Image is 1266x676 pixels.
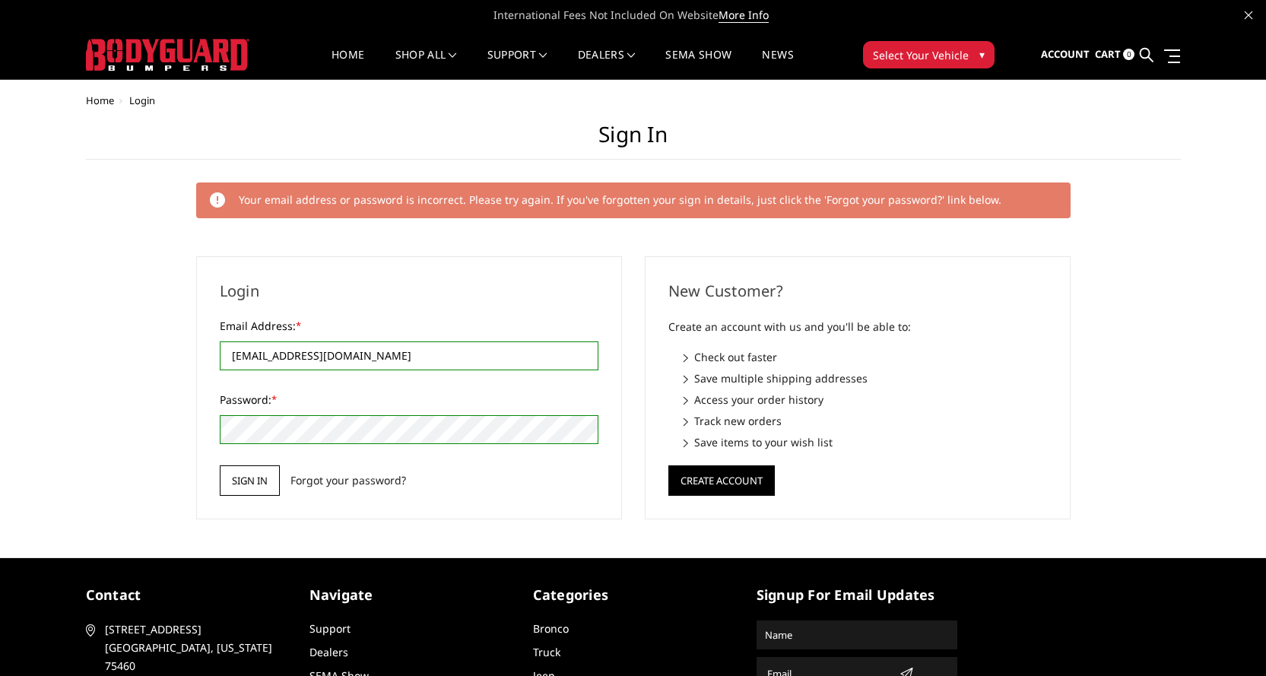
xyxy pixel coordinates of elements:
[129,94,155,107] span: Login
[487,49,547,79] a: Support
[873,47,969,63] span: Select Your Vehicle
[578,49,636,79] a: Dealers
[684,349,1047,365] li: Check out faster
[1041,34,1090,75] a: Account
[719,8,769,23] a: More Info
[220,392,598,408] label: Password:
[1041,47,1090,61] span: Account
[533,645,560,659] a: Truck
[979,46,985,62] span: ▾
[309,585,510,605] h5: Navigate
[1095,47,1121,61] span: Cart
[86,585,287,605] h5: contact
[220,280,598,303] h2: Login
[309,645,348,659] a: Dealers
[757,585,957,605] h5: signup for email updates
[762,49,793,79] a: News
[684,434,1047,450] li: Save items to your wish list
[239,192,1001,207] span: Your email address or password is incorrect. Please try again. If you've forgotten your sign in d...
[290,472,406,488] a: Forgot your password?
[395,49,457,79] a: shop all
[665,49,731,79] a: SEMA Show
[668,471,775,486] a: Create Account
[86,122,1181,160] h1: Sign in
[105,620,281,675] span: [STREET_ADDRESS] [GEOGRAPHIC_DATA], [US_STATE] 75460
[332,49,364,79] a: Home
[1190,603,1266,676] iframe: Chat Widget
[684,370,1047,386] li: Save multiple shipping addresses
[220,465,280,496] input: Sign in
[684,413,1047,429] li: Track new orders
[86,94,114,107] a: Home
[1095,34,1134,75] a: Cart 0
[533,621,569,636] a: Bronco
[1123,49,1134,60] span: 0
[220,318,598,334] label: Email Address:
[684,392,1047,408] li: Access your order history
[533,585,734,605] h5: Categories
[759,623,955,647] input: Name
[86,39,249,71] img: BODYGUARD BUMPERS
[668,280,1047,303] h2: New Customer?
[668,465,775,496] button: Create Account
[309,621,351,636] a: Support
[668,318,1047,336] p: Create an account with us and you'll be able to:
[863,41,995,68] button: Select Your Vehicle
